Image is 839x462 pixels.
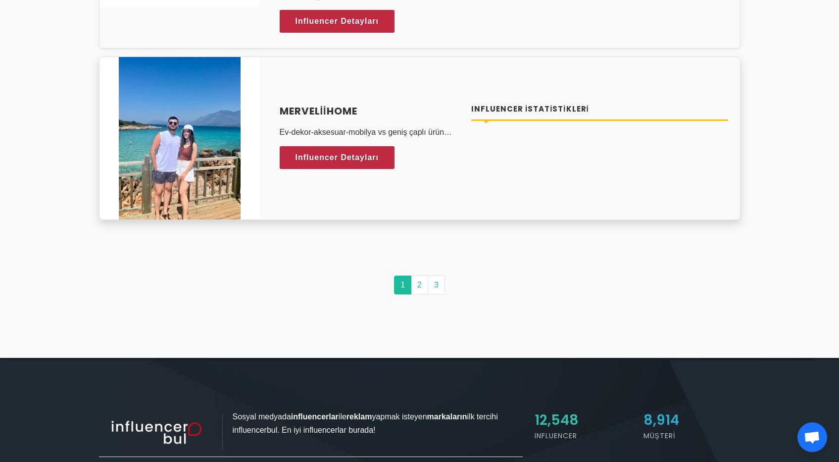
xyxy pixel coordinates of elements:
[296,14,379,29] span: Influencer Detayları
[643,431,740,441] h5: Müşteri
[535,410,579,430] span: 12,548
[280,146,395,169] a: Influencer Detayları
[535,431,632,441] h5: Influencer
[643,410,679,430] span: 8,914
[296,150,379,165] span: Influencer Detayları
[797,422,827,452] a: Açık sohbet
[280,10,395,33] a: Influencer Detayları
[411,276,428,294] a: 2
[394,276,411,294] a: 1
[428,276,445,294] a: 3
[471,104,728,115] h4: Influencer İstatistikleri
[346,412,372,421] strong: reklam
[280,104,460,118] a: Merveliihome
[99,410,523,437] p: Sosyal medyada ile yapmak isteyen ilk tercihi influencerbul. En iyi influencerlar burada!
[99,414,223,450] img: influencer_light.png
[291,412,339,421] strong: influencerlar
[280,126,460,138] p: Ev-dekor-aksesuar-mobilya vs geniş çaplı ürün tanıtımı yapabiliriz ✨
[427,412,467,421] strong: markaların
